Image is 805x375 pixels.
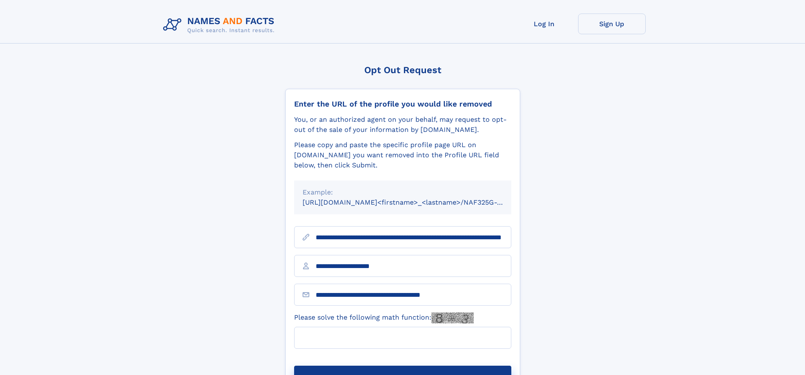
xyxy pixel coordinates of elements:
div: Opt Out Request [285,65,520,75]
div: You, or an authorized agent on your behalf, may request to opt-out of the sale of your informatio... [294,115,511,135]
img: Logo Names and Facts [160,14,281,36]
div: Enter the URL of the profile you would like removed [294,99,511,109]
div: Please copy and paste the specific profile page URL on [DOMAIN_NAME] you want removed into the Pr... [294,140,511,170]
a: Sign Up [578,14,646,34]
small: [URL][DOMAIN_NAME]<firstname>_<lastname>/NAF325G-xxxxxxxx [303,198,527,206]
div: Example: [303,187,503,197]
label: Please solve the following math function: [294,312,474,323]
a: Log In [510,14,578,34]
